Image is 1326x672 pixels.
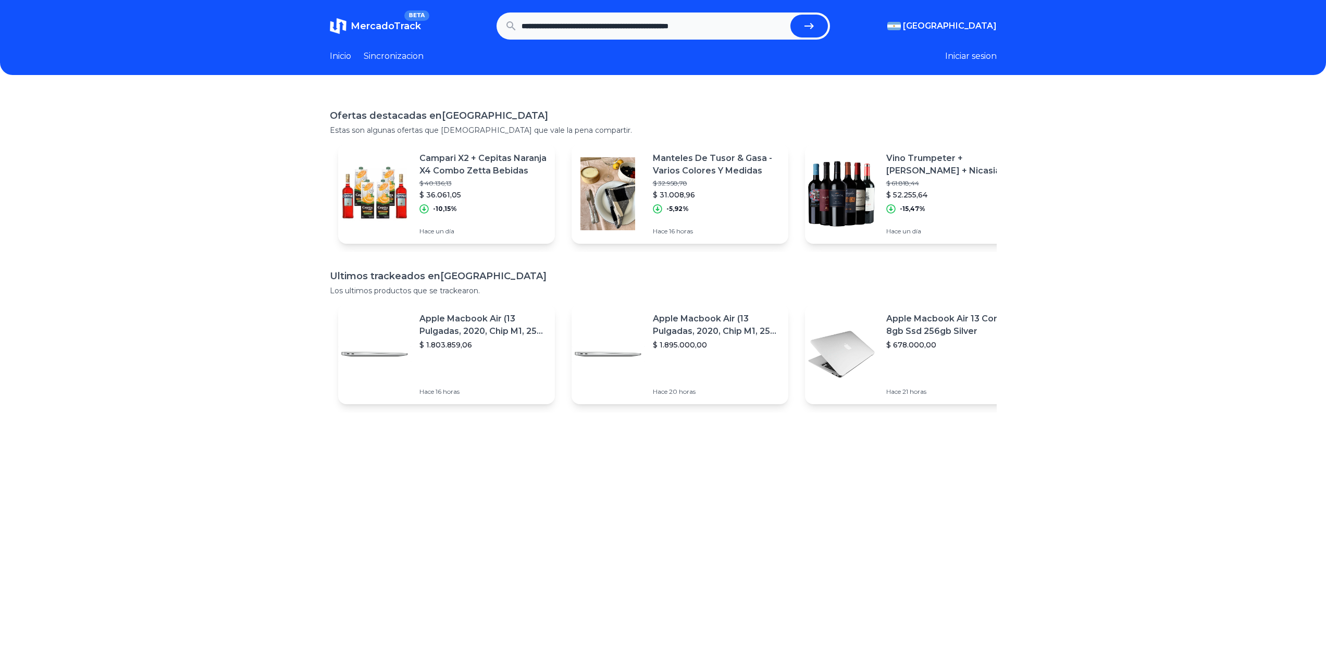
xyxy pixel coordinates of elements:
[887,22,901,30] img: Argentina
[572,318,645,391] img: Featured image
[351,20,421,32] span: MercadoTrack
[419,340,547,350] p: $ 1.803.859,06
[805,157,878,230] img: Featured image
[364,50,424,63] a: Sincronizacion
[805,144,1022,244] a: Featured imageVino Trumpeter + [PERSON_NAME] + Nicasia + Mix. Combo Malbec$ 61.818,44$ 52.255,64-...
[330,18,346,34] img: MercadoTrack
[330,269,997,283] h1: Ultimos trackeados en [GEOGRAPHIC_DATA]
[338,304,555,404] a: Featured imageApple Macbook Air (13 Pulgadas, 2020, Chip M1, 256 Gb De Ssd, 8 Gb De Ram) - Plata$...
[653,179,780,188] p: $ 32.958,78
[653,227,780,235] p: Hace 16 horas
[404,10,429,21] span: BETA
[572,304,788,404] a: Featured imageApple Macbook Air (13 Pulgadas, 2020, Chip M1, 256 Gb De Ssd, 8 Gb De Ram) - Plata$...
[419,179,547,188] p: $ 40.136,13
[338,144,555,244] a: Featured imageCampari X2 + Cepitas Naranja X4 Combo Zetta Bebidas$ 40.136,13$ 36.061,05-10,15%Hac...
[653,340,780,350] p: $ 1.895.000,00
[572,157,645,230] img: Featured image
[419,388,547,396] p: Hace 16 horas
[886,340,1013,350] p: $ 678.000,00
[338,157,411,230] img: Featured image
[886,388,1013,396] p: Hace 21 horas
[903,20,997,32] span: [GEOGRAPHIC_DATA]
[330,50,351,63] a: Inicio
[666,205,689,213] p: -5,92%
[886,179,1013,188] p: $ 61.818,44
[887,20,997,32] button: [GEOGRAPHIC_DATA]
[330,125,997,135] p: Estas son algunas ofertas que [DEMOGRAPHIC_DATA] que vale la pena compartir.
[330,18,421,34] a: MercadoTrackBETA
[886,227,1013,235] p: Hace un día
[419,313,547,338] p: Apple Macbook Air (13 Pulgadas, 2020, Chip M1, 256 Gb De Ssd, 8 Gb De Ram) - Plata
[330,285,997,296] p: Los ultimos productos que se trackearon.
[572,144,788,244] a: Featured imageManteles De Tusor & Gasa - Varios Colores Y Medidas$ 32.958,78$ 31.008,96-5,92%Hace...
[419,152,547,177] p: Campari X2 + Cepitas Naranja X4 Combo Zetta Bebidas
[653,388,780,396] p: Hace 20 horas
[886,190,1013,200] p: $ 52.255,64
[886,152,1013,177] p: Vino Trumpeter + [PERSON_NAME] + Nicasia + Mix. Combo Malbec
[945,50,997,63] button: Iniciar sesion
[653,313,780,338] p: Apple Macbook Air (13 Pulgadas, 2020, Chip M1, 256 Gb De Ssd, 8 Gb De Ram) - Plata
[338,318,411,391] img: Featured image
[653,152,780,177] p: Manteles De Tusor & Gasa - Varios Colores Y Medidas
[886,313,1013,338] p: Apple Macbook Air 13 Core I5 8gb Ssd 256gb Silver
[330,108,997,123] h1: Ofertas destacadas en [GEOGRAPHIC_DATA]
[805,304,1022,404] a: Featured imageApple Macbook Air 13 Core I5 8gb Ssd 256gb Silver$ 678.000,00Hace 21 horas
[900,205,925,213] p: -15,47%
[419,227,547,235] p: Hace un día
[805,318,878,391] img: Featured image
[653,190,780,200] p: $ 31.008,96
[419,190,547,200] p: $ 36.061,05
[433,205,457,213] p: -10,15%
